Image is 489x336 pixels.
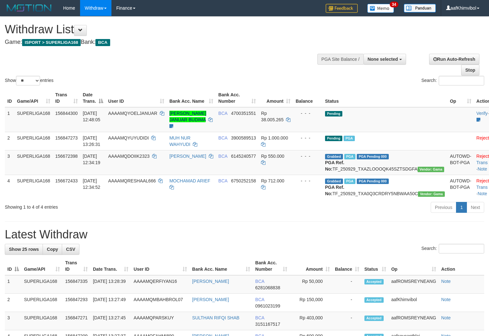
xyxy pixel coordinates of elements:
td: 1 [5,107,14,132]
span: BCA [255,315,264,320]
th: Trans ID: activate to sort column ascending [53,89,80,107]
th: Date Trans.: activate to sort column descending [80,89,106,107]
td: TF_250929_TXAZLOOOQK45SZTSDGFA [322,150,447,175]
a: Previous [431,202,456,213]
span: [DATE] 13:26:31 [83,135,101,147]
span: Copy 3151167517 to clipboard [255,322,280,327]
span: AAAAMQYUYUDIDI [108,135,149,140]
td: 2 [5,132,14,150]
b: PGA Ref. No: [325,185,344,196]
span: Marked by aafsoycanthlai [344,179,355,184]
img: panduan.png [404,4,436,12]
span: 156672398 [55,154,78,159]
b: PGA Ref. No: [325,160,344,172]
td: 156847293 [62,294,90,312]
td: SUPERLIGA168 [14,132,53,150]
span: 156672433 [55,178,78,183]
span: [DATE] 12:34:19 [83,154,101,165]
a: Note [441,279,451,284]
a: Stop [461,65,479,76]
td: [DATE] 13:27:49 [90,294,131,312]
td: AAAAMQMBAHBROL07 [131,294,190,312]
select: Showentries [16,76,40,85]
span: Rp 550.000 [261,154,284,159]
th: Status [322,89,447,107]
a: Run Auto-Refresh [429,54,479,65]
td: 156847335 [62,275,90,294]
span: Pending [325,111,342,116]
div: - - - [296,110,320,116]
h4: Game: Bank: [5,39,320,45]
span: AAAAMQYOELJANUAR [108,111,157,116]
h1: Withdraw List [5,23,320,36]
span: BCA [218,154,227,159]
th: Amount: activate to sort column ascending [290,257,332,275]
td: aafROMSREYNEANG [389,275,439,294]
span: BCA [95,39,110,46]
td: aafKhimvibol [389,294,439,312]
input: Search: [439,244,484,253]
th: User ID: activate to sort column ascending [131,257,190,275]
td: [DATE] 13:27:45 [90,312,131,330]
span: Copy 0961023199 to clipboard [255,303,280,308]
td: AAAAMQERFIYAN16 [131,275,190,294]
a: SULTHAN RIFQI SHAB [192,315,240,320]
span: Copy 6750252158 to clipboard [231,178,256,183]
label: Search: [421,244,484,253]
a: MOCHAMAD ARIEF [169,178,210,183]
span: Vendor URL: https://trx31.1velocity.biz [418,191,445,197]
a: Next [467,202,484,213]
span: Rp 38.005.265 [261,111,283,122]
span: None selected [368,57,398,62]
a: CSV [62,244,79,255]
th: ID: activate to sort column descending [5,257,21,275]
th: Game/API: activate to sort column ascending [14,89,53,107]
span: Rp 1.000.000 [261,135,288,140]
span: 156847273 [55,135,78,140]
span: Show 25 rows [9,247,39,252]
span: Pending [325,136,342,141]
span: BCA [218,178,227,183]
span: Accepted [364,279,384,284]
span: BCA [218,111,227,116]
span: Copy 6281068838 to clipboard [255,285,280,290]
div: - - - [296,153,320,159]
td: Rp 403,000 [290,312,332,330]
td: SUPERLIGA168 [21,275,62,294]
a: Copy [43,244,62,255]
td: Rp 150,000 [290,294,332,312]
a: [PERSON_NAME] [192,297,229,302]
a: 1 [456,202,467,213]
th: Action [439,257,484,275]
th: ID [5,89,14,107]
span: Marked by aafsoycanthlai [344,154,355,159]
label: Show entries [5,76,53,85]
td: 4 [5,175,14,199]
td: TF_250929_TXA0Q3CRDRY5NBWAA50C [322,175,447,199]
th: Bank Acc. Number: activate to sort column ascending [216,89,259,107]
a: [PERSON_NAME] [169,154,206,159]
span: Copy 6145240577 to clipboard [231,154,256,159]
a: Verify [477,111,488,116]
th: Balance: activate to sort column ascending [332,257,362,275]
td: SUPERLIGA168 [14,175,53,199]
span: Vendor URL: https://trx31.1velocity.biz [418,167,444,172]
span: AAAAMQRESHAAL666 [108,178,156,183]
span: AAAAMQDOIIK2323 [108,154,150,159]
span: 34 [390,2,398,7]
a: Show 25 rows [5,244,43,255]
h1: Latest Withdraw [5,228,484,241]
span: Copy 4700351551 to clipboard [231,111,256,116]
span: Marked by aafsoycanthlai [344,136,355,141]
th: Game/API: activate to sort column ascending [21,257,62,275]
label: Search: [421,76,484,85]
td: 3 [5,150,14,175]
td: [DATE] 13:28:39 [90,275,131,294]
a: MUH NUR WAHYUDI [169,135,191,147]
a: [PERSON_NAME] [192,279,229,284]
div: - - - [296,135,320,141]
span: [DATE] 12:34:52 [83,178,101,190]
img: MOTION_logo.png [5,3,53,13]
span: Grabbed [325,154,343,159]
th: Op: activate to sort column ascending [447,89,474,107]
